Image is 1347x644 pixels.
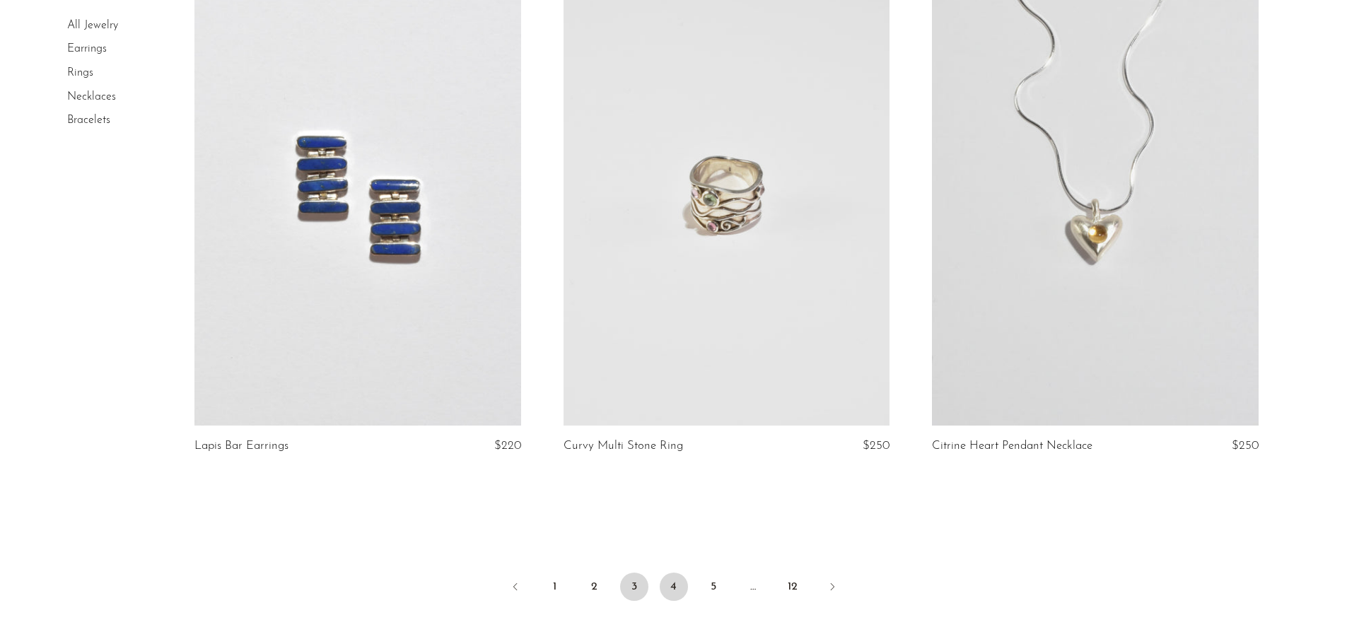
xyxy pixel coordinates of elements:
[620,573,648,601] span: 3
[501,573,530,604] a: Previous
[863,440,890,452] span: $250
[494,440,521,452] span: $220
[581,573,609,601] a: 2
[67,91,116,103] a: Necklaces
[541,573,569,601] a: 1
[564,440,683,452] a: Curvy Multi Stone Ring
[660,573,688,601] a: 4
[739,573,767,601] span: …
[779,573,807,601] a: 12
[194,440,288,452] a: Lapis Bar Earrings
[818,573,846,604] a: Next
[67,44,107,55] a: Earrings
[932,440,1092,452] a: Citrine Heart Pendant Necklace
[67,67,93,78] a: Rings
[699,573,728,601] a: 5
[67,20,118,31] a: All Jewelry
[1232,440,1259,452] span: $250
[67,115,110,126] a: Bracelets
